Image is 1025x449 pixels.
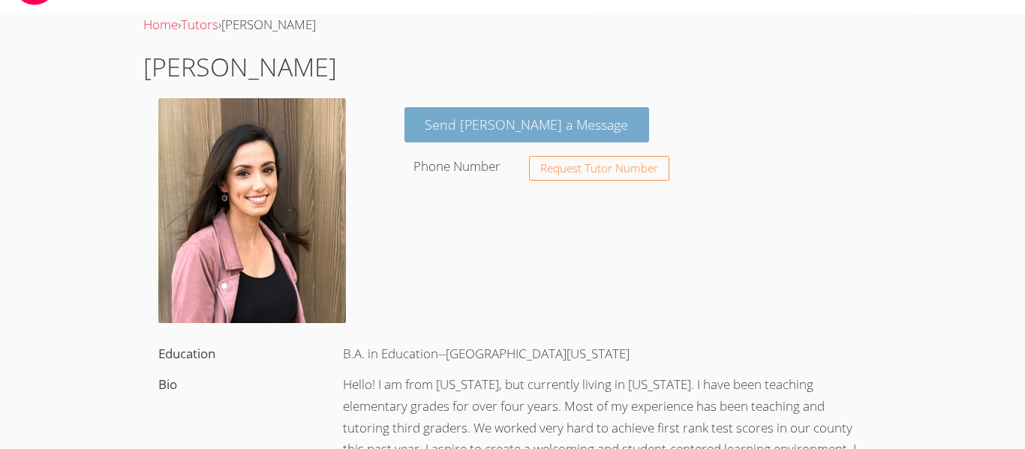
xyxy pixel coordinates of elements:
h1: [PERSON_NAME] [143,48,882,86]
a: Home [143,16,178,33]
label: Education [158,345,215,362]
div: B.A. in Education--[GEOGRAPHIC_DATA][US_STATE] [328,339,882,370]
label: Phone Number [413,157,500,175]
span: [PERSON_NAME] [221,16,316,33]
a: Tutors [181,16,218,33]
button: Request Tutor Number [529,156,669,181]
a: Send [PERSON_NAME] a Message [404,107,650,142]
span: Request Tutor Number [540,163,658,174]
img: avatar.png [158,98,346,323]
label: Bio [158,376,177,393]
div: › › [143,14,882,36]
